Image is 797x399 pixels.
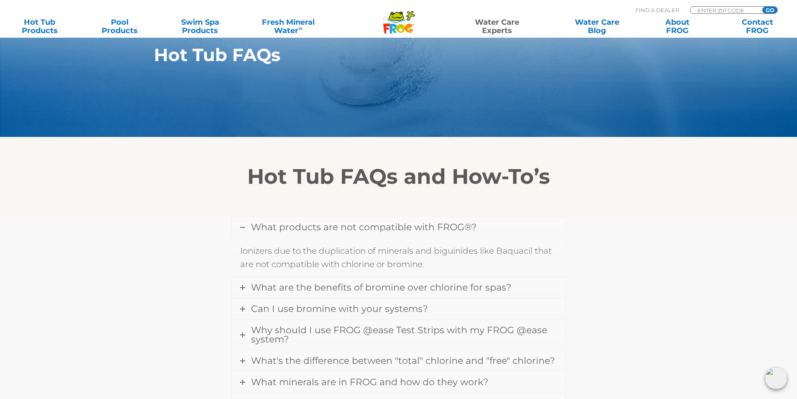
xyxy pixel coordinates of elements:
a: Hot TubProducts [8,18,71,35]
a: What's the difference between "total" chlorine and "free" chlorine? [232,350,566,371]
sup: ∞ [298,25,302,31]
span: Can I use bromine with your systems? [251,303,428,314]
h2: Hot Tub FAQs and How-To’s [141,164,656,189]
span: What products are not compatible with FROG®? [251,221,477,233]
a: Fresh MineralWater∞ [249,18,327,35]
a: What minerals are in FROG and how do they work? [232,372,566,393]
span: What are the benefits of bromine over chlorine for spas? [251,282,511,293]
input: GO [762,7,777,13]
a: AboutFROG [646,18,708,35]
a: Water CareExperts [446,18,548,35]
a: PoolProducts [89,18,151,35]
span: Why should I use FROG @ease Test Strips with my FROG @ease system? [251,324,547,345]
a: Swim SpaProducts [169,18,231,35]
a: What are the benefits of bromine over chlorine for spas? [232,277,566,298]
a: Why should I use FROG @ease Test Strips with my FROG @ease system? [232,320,566,350]
p: Find A Dealer [636,6,679,14]
p: Ionizers due to the duplication of minerals and biguinides like Baquacil that are not compatible ... [240,244,557,271]
a: ContactFROG [726,18,789,35]
a: What products are not compatible with FROG®? [232,217,566,238]
a: Can I use bromine with your systems? [232,299,566,319]
input: Zip Code Form [697,7,753,14]
h1: Hot Tub FAQs [154,45,605,65]
span: What's the difference between "total" chlorine and "free" chlorine? [251,355,555,366]
a: Water CareBlog [566,18,628,35]
span: What minerals are in FROG and how do they work? [251,376,488,388]
img: openIcon [765,367,787,389]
